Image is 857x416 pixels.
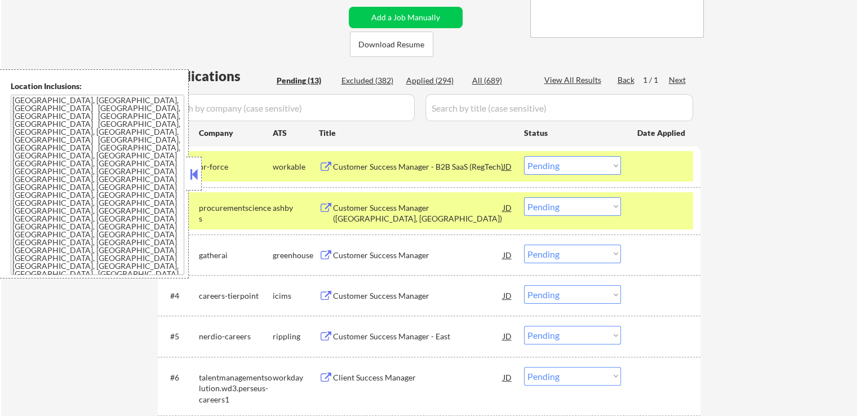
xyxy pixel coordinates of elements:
[669,74,687,86] div: Next
[11,81,184,92] div: Location Inclusions:
[406,75,463,86] div: Applied (294)
[502,245,513,265] div: JD
[618,74,636,86] div: Back
[341,75,398,86] div: Excluded (382)
[199,127,273,139] div: Company
[170,331,190,342] div: #5
[502,156,513,176] div: JD
[502,326,513,346] div: JD
[199,202,273,224] div: procurementsciences
[273,127,319,139] div: ATS
[502,367,513,387] div: JD
[333,161,503,172] div: Customer Success Manager - B2B SaaS (RegTech)
[199,250,273,261] div: gatherai
[199,161,273,172] div: hr-force
[333,202,503,224] div: Customer Success Manager ([GEOGRAPHIC_DATA], [GEOGRAPHIC_DATA])
[273,202,319,214] div: ashby
[273,290,319,302] div: icims
[524,122,621,143] div: Status
[425,94,693,121] input: Search by title (case sensitive)
[502,285,513,306] div: JD
[273,161,319,172] div: workable
[161,69,273,83] div: Applications
[273,250,319,261] div: greenhouse
[319,127,513,139] div: Title
[333,372,503,383] div: Client Success Manager
[199,290,273,302] div: careers-tierpoint
[502,197,513,218] div: JD
[170,372,190,383] div: #6
[199,331,273,342] div: nerdio-careers
[637,127,687,139] div: Date Applied
[273,372,319,383] div: workday
[350,32,433,57] button: Download Resume
[472,75,529,86] div: All (689)
[333,290,503,302] div: Customer Success Manager
[199,372,273,405] div: talentmanagementsolution.wd3.perseus-careers1
[170,290,190,302] div: #4
[161,94,415,121] input: Search by company (case sensitive)
[273,331,319,342] div: rippling
[333,250,503,261] div: Customer Success Manager
[544,74,605,86] div: View All Results
[349,7,463,28] button: Add a Job Manually
[333,331,503,342] div: Customer Success Manager - East
[643,74,669,86] div: 1 / 1
[277,75,333,86] div: Pending (13)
